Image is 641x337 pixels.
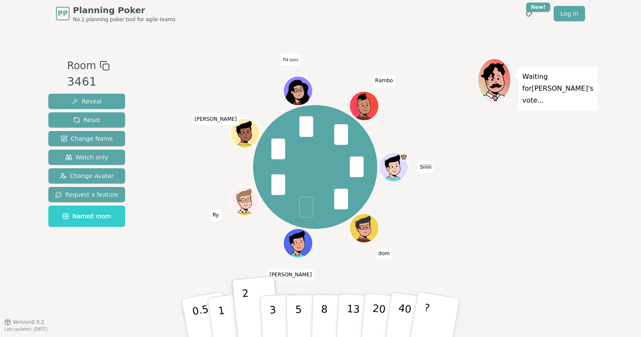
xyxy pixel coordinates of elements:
span: Reveal [72,97,102,106]
span: Click to change your name [281,53,301,65]
span: Change Name [61,134,113,143]
span: Click to change your name [210,209,221,221]
span: Click to change your name [268,269,314,281]
span: Click to change your name [192,113,239,125]
span: (you) [288,58,298,62]
span: No.1 planning poker tool for agile teams [73,16,176,23]
button: Change Name [48,131,125,146]
button: Named room [48,206,125,227]
div: New! [526,3,550,12]
span: Room [67,58,96,73]
a: PPPlanning PokerNo.1 planning poker tool for agile teams [56,4,176,23]
button: Reset [48,112,125,128]
span: Reset [73,116,100,124]
button: New! [521,6,537,21]
span: Watch only [65,153,109,162]
span: PP [58,8,67,19]
span: Change Avatar [60,172,114,180]
button: Request a feature [48,187,125,202]
span: Named room [62,212,111,220]
button: Version0.9.2 [4,319,45,326]
span: Version 0.9.2 [13,319,45,326]
button: Reveal [48,94,125,109]
span: Last updated: [DATE] [4,327,47,331]
button: Change Avatar [48,168,125,184]
span: Siiiiii is the host [400,153,407,160]
a: Log in [554,6,585,21]
span: Click to change your name [418,161,434,173]
span: Click to change your name [373,75,395,86]
span: Planning Poker [73,4,176,16]
button: Watch only [48,150,125,165]
button: Click to change your avatar [284,77,312,104]
p: Waiting for [PERSON_NAME] 's vote... [522,71,594,106]
div: 3461 [67,73,109,91]
span: Request a feature [55,190,118,199]
span: Click to change your name [376,247,392,259]
p: 2 [242,287,253,334]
